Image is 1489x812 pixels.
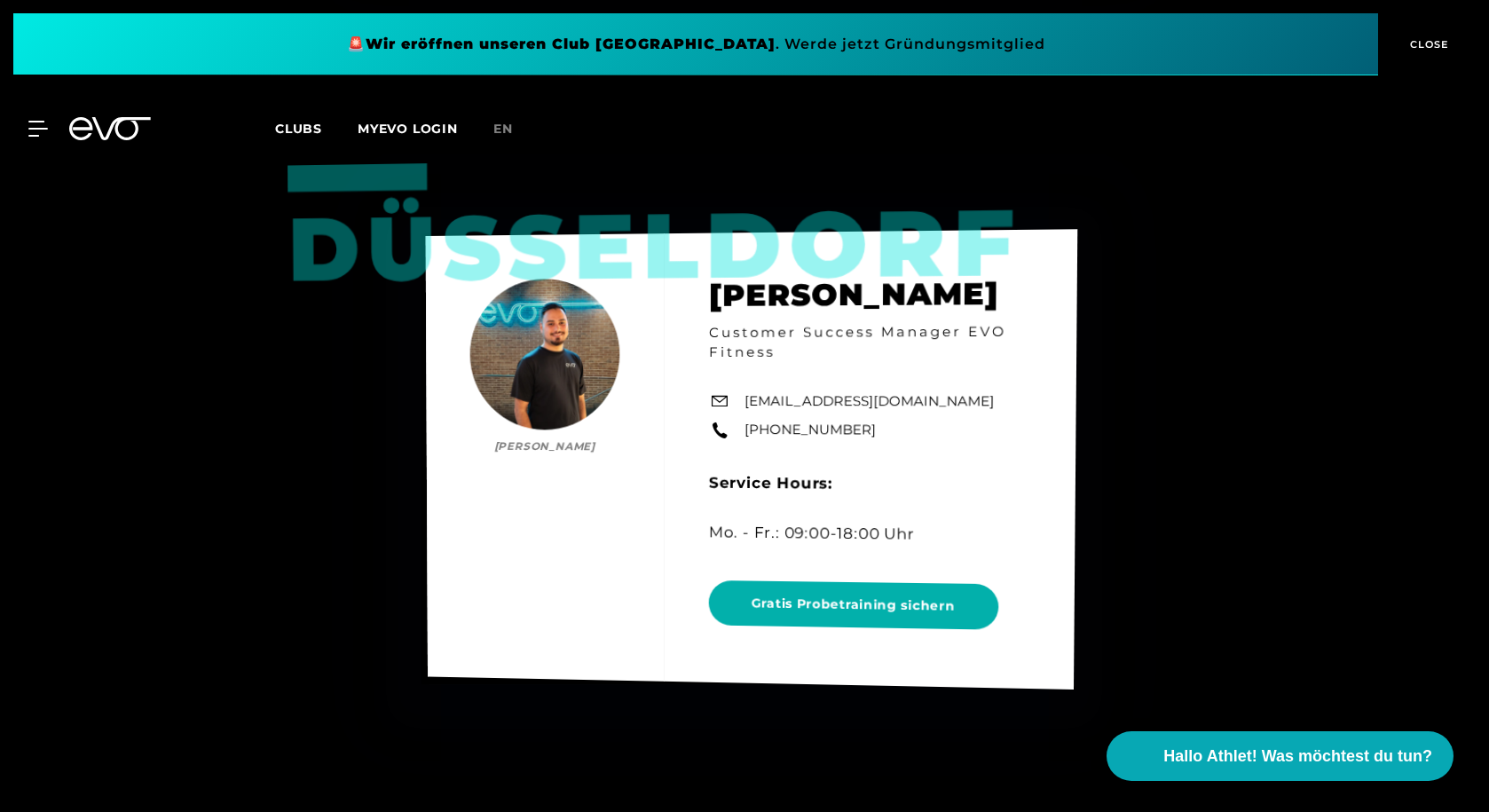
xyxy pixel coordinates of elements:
button: CLOSE [1378,13,1476,75]
span: Gratis Probetraining sichern [752,595,956,616]
a: Clubs [275,120,358,137]
a: Gratis Probetraining sichern [709,568,1007,644]
a: en [493,119,534,139]
span: Clubs [275,121,322,137]
a: MYEVO LOGIN [358,121,458,137]
a: [EMAIL_ADDRESS][DOMAIN_NAME] [744,391,995,412]
a: [PHONE_NUMBER] [744,421,876,441]
button: Hallo Athlet! Was möchtest du tun? [1107,731,1454,781]
span: en [493,121,513,137]
span: CLOSE [1406,36,1449,52]
span: Hallo Athlet! Was möchtest du tun? [1163,745,1432,769]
